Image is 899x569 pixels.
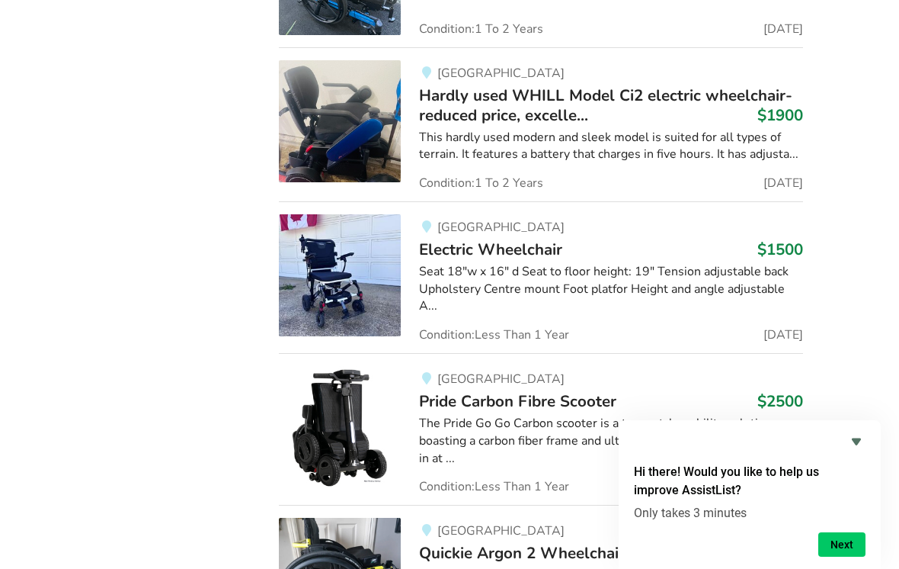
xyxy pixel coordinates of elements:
h2: Hi there! Would you like to help us improve AssistList? [634,463,865,500]
p: Only takes 3 minutes [634,506,865,520]
h3: $2500 [757,391,803,411]
img: mobility-hardly used whill model ci2 electric wheelchair-reduced price, excellent value [279,60,401,182]
div: The Pride Go Go Carbon scooter is a top-notch mobility solution, boasting a carbon fiber frame an... [419,415,802,468]
span: Hardly used WHILL Model Ci2 electric wheelchair-reduced price, excelle... [419,85,792,126]
h3: $1500 [757,239,803,259]
span: [DATE] [763,329,803,341]
span: [DATE] [763,23,803,35]
span: Condition: Less Than 1 Year [419,329,569,341]
span: [GEOGRAPHIC_DATA] [437,219,565,236]
span: Quickie Argon 2 Wheelchair [419,542,625,564]
img: mobility-electric wheelchair [279,214,401,336]
span: Condition: Less Than 1 Year [419,481,569,493]
button: Next question [818,532,865,557]
span: Condition: 1 To 2 Years [419,23,543,35]
div: Seat 18"w x 16" d Seat to floor height: 19" Tension adjustable back Upholstery Centre mount Foot ... [419,263,802,316]
span: [GEOGRAPHIC_DATA] [437,371,565,387]
div: This hardly used modern and sleek model is suited for all types of terrain. It features a battery... [419,129,802,164]
span: Electric Wheelchair [419,239,562,260]
h3: $1900 [757,105,803,125]
span: [GEOGRAPHIC_DATA] [437,522,565,539]
span: [DATE] [763,177,803,189]
img: mobility-pride carbon fibre scooter [279,366,401,488]
span: Pride Carbon Fibre Scooter [419,391,616,412]
a: mobility-pride carbon fibre scooter[GEOGRAPHIC_DATA]Pride Carbon Fibre Scooter$2500The Pride Go G... [279,353,802,505]
button: Hide survey [847,432,865,451]
span: Condition: 1 To 2 Years [419,177,543,189]
span: [GEOGRAPHIC_DATA] [437,65,565,82]
div: Hi there! Would you like to help us improve AssistList? [634,432,865,557]
a: mobility-hardly used whill model ci2 electric wheelchair-reduced price, excellent value[GEOGRAPHI... [279,47,802,202]
a: mobility-electric wheelchair [GEOGRAPHIC_DATA]Electric Wheelchair$1500Seat 18"w x 16" d Seat to f... [279,201,802,353]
